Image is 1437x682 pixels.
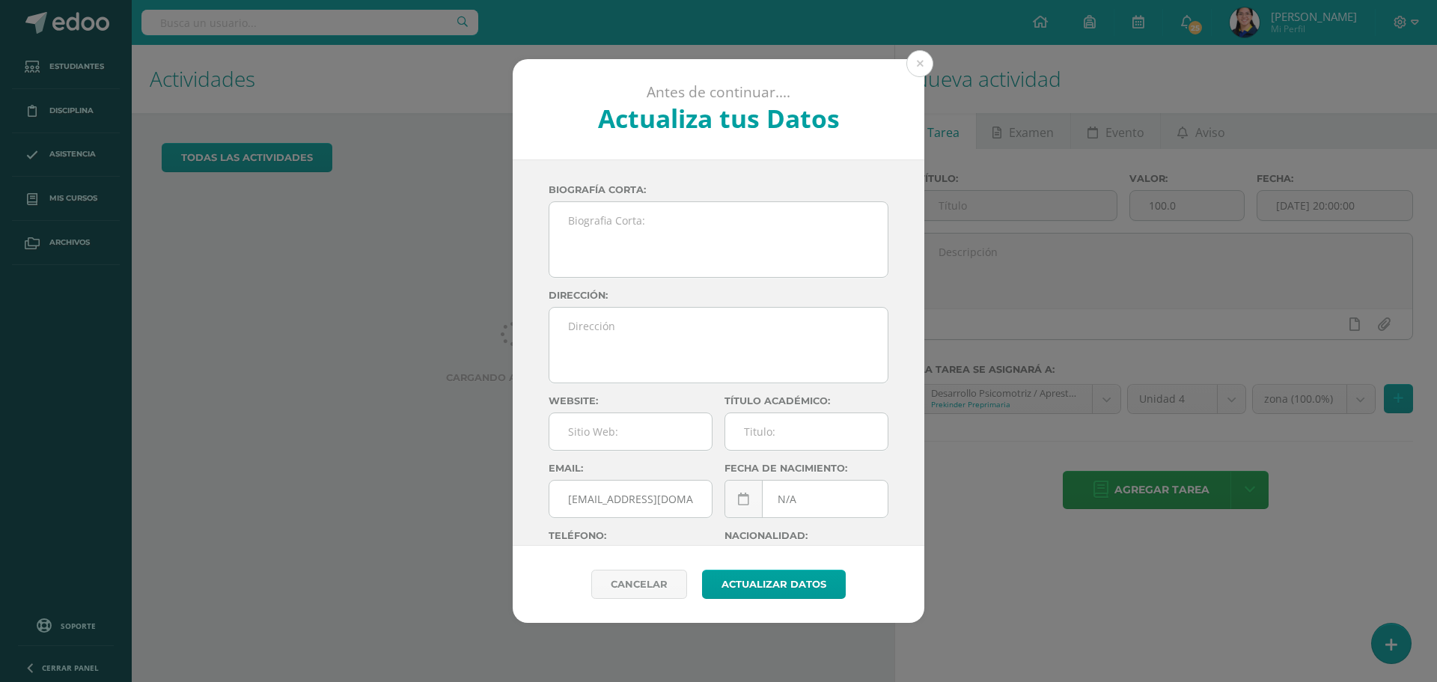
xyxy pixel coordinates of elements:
input: Correo Electronico: [549,481,712,517]
input: Titulo: [725,413,888,450]
p: Antes de continuar.... [553,83,885,102]
label: Fecha de nacimiento: [724,463,888,474]
label: Email: [549,463,713,474]
label: Dirección: [549,290,888,301]
a: Cancelar [591,570,687,599]
input: Sitio Web: [549,413,712,450]
label: Website: [549,395,713,407]
input: Fecha de Nacimiento: [725,481,888,517]
label: Biografía corta: [549,184,888,195]
label: Teléfono: [549,530,713,541]
h2: Actualiza tus Datos [553,101,885,136]
label: Nacionalidad: [724,530,888,541]
button: Actualizar datos [702,570,846,599]
label: Título académico: [724,395,888,407]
